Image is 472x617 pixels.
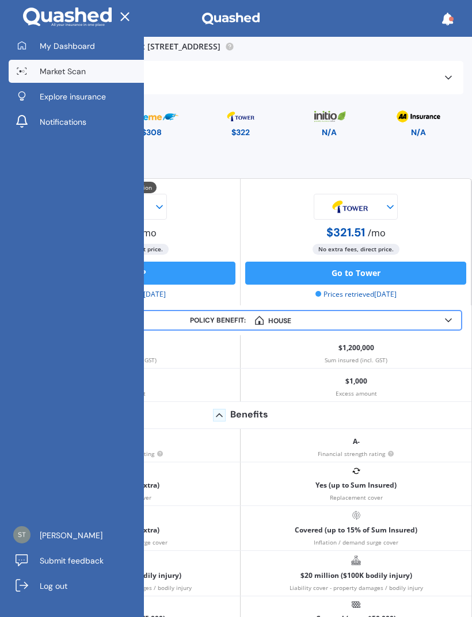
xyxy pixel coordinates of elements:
small: Excess amount [336,390,377,397]
small: Inflation / demand surge cover [314,539,398,546]
img: Initio.webp [303,106,356,127]
p: $1,000 [345,373,367,390]
img: Replacement cover [352,467,360,475]
img: Tower [315,194,385,220]
p: $20 million ($100K bodily injury) [300,568,412,584]
a: Market Scan [9,60,144,83]
span: Prices retrieved [DATE] [315,289,397,300]
p: A- [353,434,360,450]
div: Payment frequency [9,143,472,154]
a: My Dashboard [9,35,144,58]
a: Explore insurance [9,85,144,108]
small: Financial strength rating [318,450,394,457]
span: Explore insurance [40,91,106,102]
a: Submit feedback [9,549,144,572]
a: Notifications [9,110,144,133]
a: [PERSON_NAME] [9,524,144,547]
button: Go to Tower [245,262,466,285]
small: Replacement cover [330,494,383,501]
span: / mo [139,227,157,239]
span: My Dashboard [40,40,95,52]
img: Inflation / demand surge cover [352,511,361,520]
div: $322 [231,127,250,138]
span: Notifications [40,116,86,128]
small: Liability cover - property damages / bodily injury [290,584,423,591]
div: N/A [322,127,337,138]
span: Submit feedback [40,555,104,566]
a: Log out [9,574,144,597]
img: AA.webp [391,106,445,127]
p: Covered (up to 15% of Sum Insured) [295,522,417,539]
img: d41c5942dbb44603a09adabcd9bd0b5c [13,526,31,543]
p: $1,200,000 [338,340,374,357]
img: Trademe.webp [125,106,178,127]
img: Tower.webp [214,106,268,127]
img: Retaining wall cover [352,601,360,608]
span: / mo [368,227,386,239]
span: Market Scan [40,66,86,77]
div: Benefits [10,402,471,429]
div: N/A [411,127,426,138]
div: $308 [142,127,162,138]
span: [PERSON_NAME] [40,530,102,541]
span: Log out [40,580,67,592]
b: $321.51 [326,225,365,240]
p: Yes (up to Sum Insured) [315,477,397,494]
img: Liability cover - property damages / bodily injury [351,555,361,565]
small: Sum insured (incl. GST) [325,357,387,363]
span: Policy benefit: [190,316,246,325]
b: House [250,316,291,325]
span: No extra fees, direct price. [313,244,399,255]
